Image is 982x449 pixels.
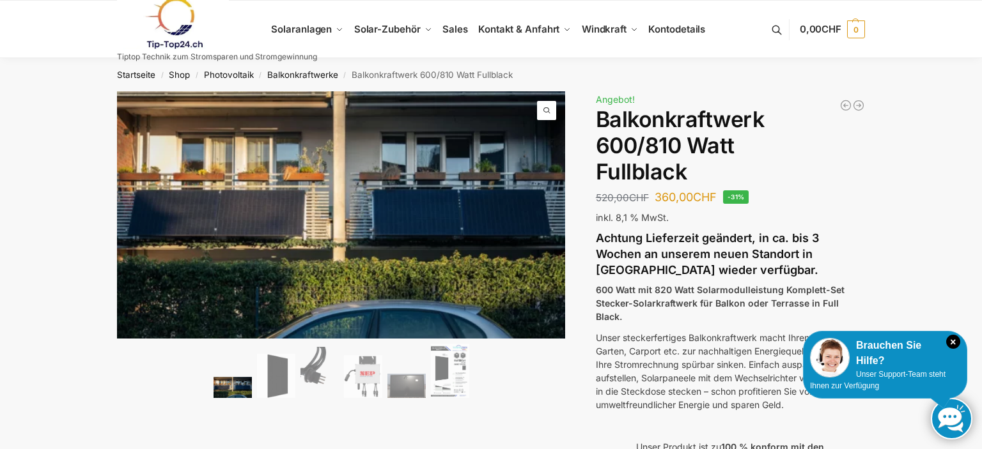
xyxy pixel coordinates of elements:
span: CHF [629,192,649,204]
i: Schließen [946,335,960,349]
span: CHF [693,190,717,204]
a: 0,00CHF 0 [800,10,865,49]
img: TommaTech Vorderseite [257,354,295,398]
a: Kontodetails [643,1,710,58]
a: 890/600 Watt Solarkraftwerk + 2,7 KW Batteriespeicher Genehmigungsfrei [852,99,865,112]
a: Photovoltaik [204,70,254,80]
span: CHF [822,23,841,35]
img: 2 Balkonkraftwerke [214,377,252,398]
strong: Achtung Lieferzeit geändert, in ca. bis 3 Wochen an unserem neuen Standort in [GEOGRAPHIC_DATA] w... [596,231,819,277]
span: Angebot! [596,94,635,105]
span: -31% [723,190,749,204]
span: Windkraft [582,23,627,35]
span: Solar-Zubehör [354,23,421,35]
a: Solar-Zubehör [349,1,437,58]
a: Balkonkraftwerke [267,70,338,80]
span: / [338,70,352,80]
nav: Breadcrumb [95,58,888,91]
p: Unser steckerfertiges Balkonkraftwerk macht Ihren Balkon, Garten, Carport etc. zur nachhaltigen E... [596,331,865,411]
h1: Balkonkraftwerk 600/810 Watt Fullblack [596,107,865,185]
bdi: 360,00 [655,190,717,204]
img: NEP 800 Drosselbar auf 600 Watt [344,355,382,397]
span: Unser Support-Team steht Ihnen zur Verfügung [810,370,946,390]
span: / [190,70,203,80]
a: Windkraft [577,1,644,58]
a: Kontakt & Anfahrt [473,1,577,58]
span: 0,00 [800,23,841,35]
span: inkl. 8,1 % MwSt. [596,212,669,223]
span: Kontakt & Anfahrt [478,23,559,35]
span: Sales [442,23,468,35]
a: Balkonkraftwerk 445/600 Watt Bificial [839,99,852,112]
a: Shop [169,70,190,80]
img: Customer service [810,338,850,377]
strong: 600 Watt mit 820 Watt Solarmodulleistung Komplett-Set Stecker-Solarkraftwerk für Balkon oder Terr... [596,284,845,322]
p: Tiptop Technik zum Stromsparen und Stromgewinnung [117,53,317,61]
a: Startseite [117,70,155,80]
div: Brauchen Sie Hilfe? [810,338,960,369]
img: Balkonkraftwerk 600/810 Watt Fullblack – Bild 6 [431,344,469,398]
span: / [155,70,169,80]
span: Kontodetails [648,23,705,35]
bdi: 520,00 [596,192,649,204]
img: Balkonkraftwerk 600/810 Watt Fullblack – Bild 5 [387,374,426,398]
img: Anschlusskabel-3meter_schweizer-stecker [300,347,339,398]
span: / [254,70,267,80]
a: Sales [437,1,473,58]
span: 0 [847,20,865,38]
